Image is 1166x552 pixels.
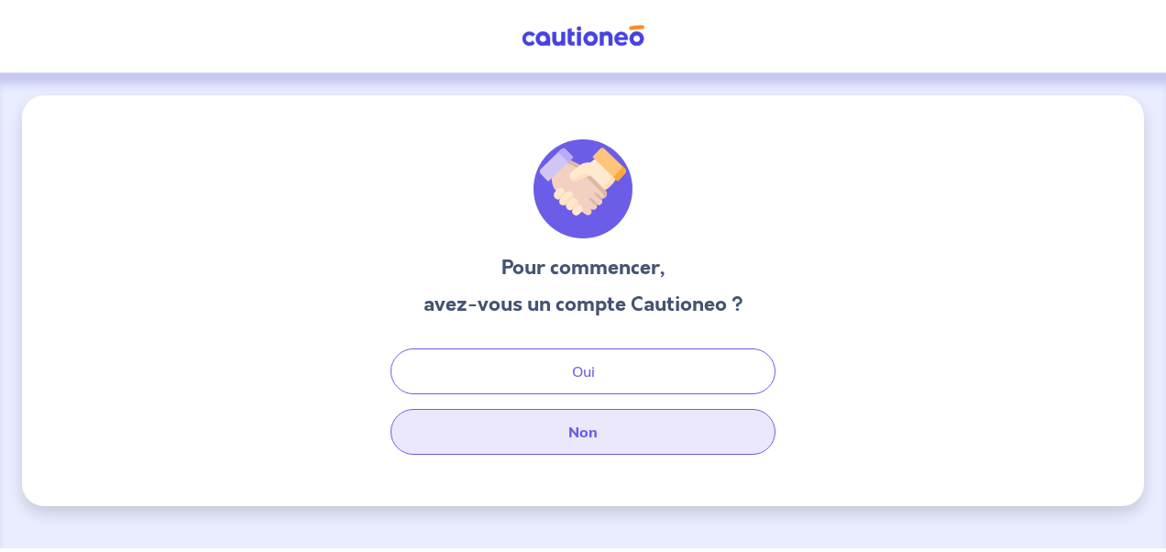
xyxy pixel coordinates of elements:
h3: Pour commencer, [423,253,743,282]
button: Non [390,409,775,455]
h3: avez-vous un compte Cautioneo ? [423,290,743,319]
img: Cautioneo [514,25,652,48]
button: Oui [390,348,775,394]
img: illu_welcome.svg [533,139,632,238]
